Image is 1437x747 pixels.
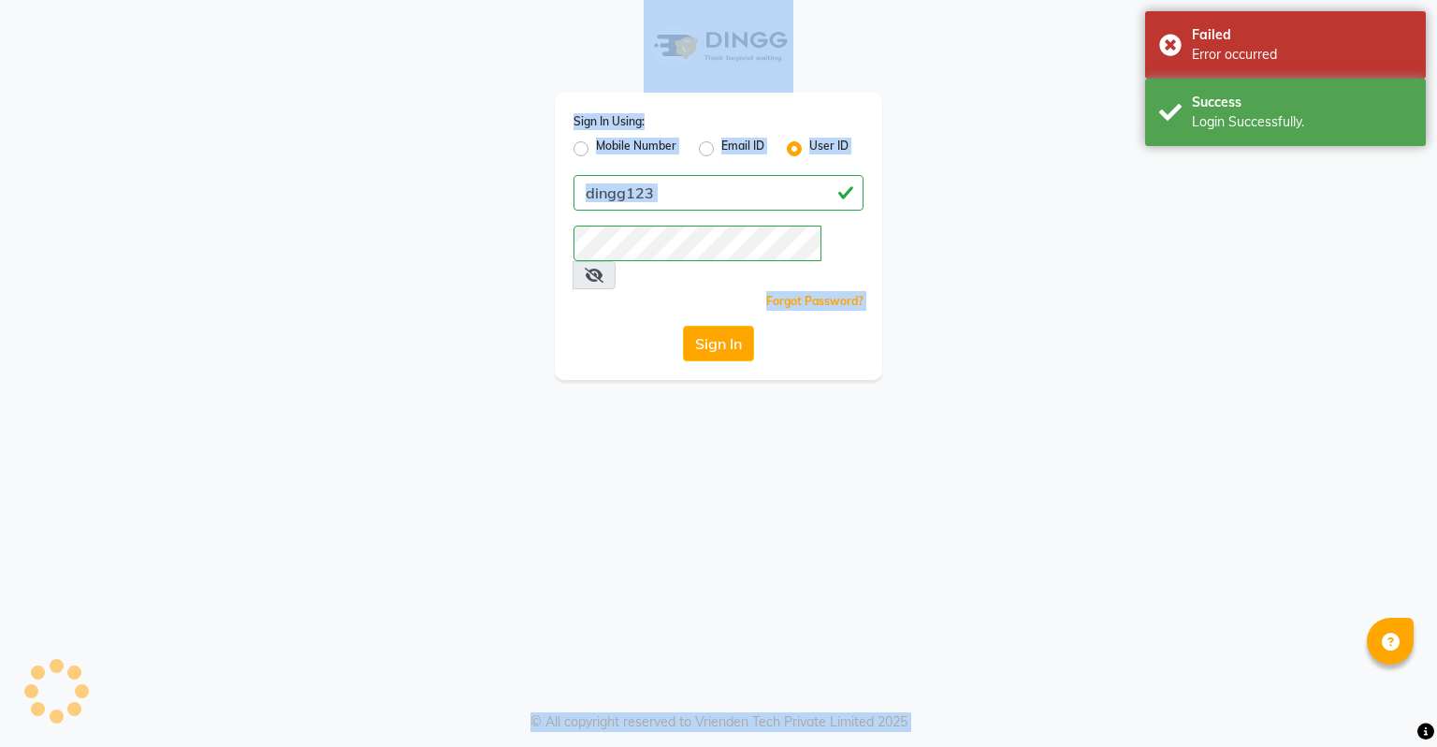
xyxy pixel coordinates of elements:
input: Username [573,226,821,261]
input: Username [573,175,864,211]
label: Sign In Using: [573,113,645,130]
div: Error occurred [1192,45,1412,65]
div: Success [1192,93,1412,112]
div: Failed [1192,25,1412,45]
label: User ID [809,138,849,160]
label: Email ID [721,138,764,160]
button: Sign In [683,326,754,361]
label: Mobile Number [596,138,676,160]
a: Forgot Password? [766,294,864,308]
div: Login Successfully. [1192,112,1412,132]
img: logo1.svg [644,19,793,74]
